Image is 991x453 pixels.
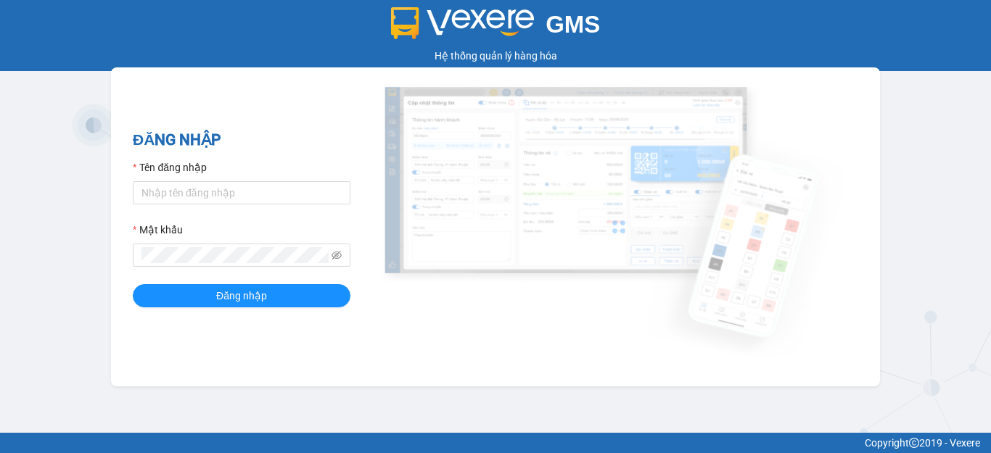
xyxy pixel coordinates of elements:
[909,438,919,448] span: copyright
[546,11,600,38] span: GMS
[133,284,350,307] button: Đăng nhập
[141,247,329,263] input: Mật khẩu
[11,435,980,451] div: Copyright 2019 - Vexere
[216,288,267,304] span: Đăng nhập
[4,48,987,64] div: Hệ thống quản lý hàng hóa
[332,250,342,260] span: eye-invisible
[133,159,207,175] label: Tên đăng nhập
[391,7,535,39] img: logo 2
[133,222,183,238] label: Mật khẩu
[133,181,350,204] input: Tên đăng nhập
[133,128,350,152] h2: ĐĂNG NHẬP
[391,22,601,33] a: GMS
